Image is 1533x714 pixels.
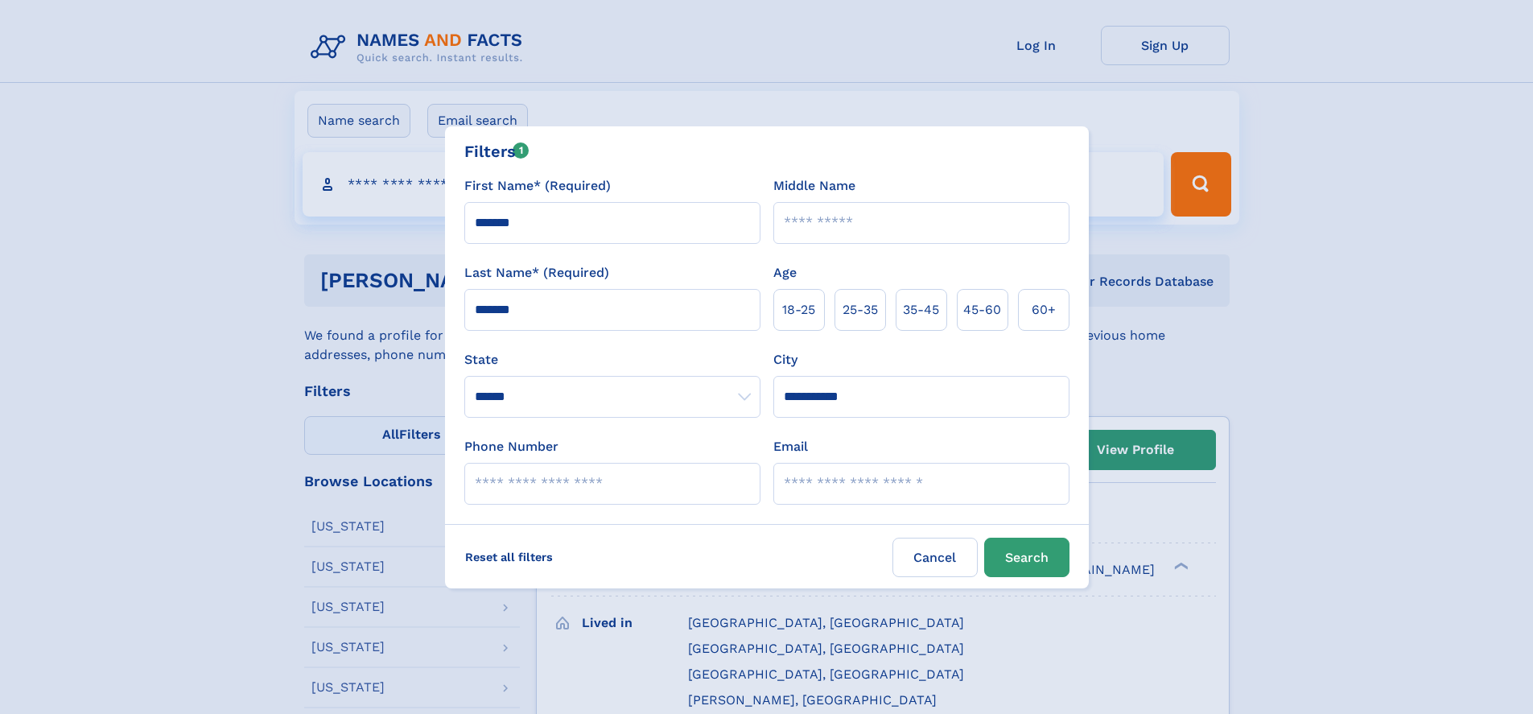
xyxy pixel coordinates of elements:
label: Phone Number [464,437,558,456]
div: Filters [464,139,530,163]
label: Reset all filters [455,538,563,576]
span: 60+ [1032,300,1056,320]
span: 25‑35 [843,300,878,320]
span: 45‑60 [963,300,1001,320]
label: Email [773,437,808,456]
span: 35‑45 [903,300,939,320]
label: State [464,350,760,369]
label: City [773,350,797,369]
label: First Name* (Required) [464,176,611,196]
label: Age [773,263,797,283]
label: Last Name* (Required) [464,263,609,283]
button: Search [984,538,1069,577]
label: Cancel [892,538,978,577]
span: 18‑25 [782,300,815,320]
label: Middle Name [773,176,855,196]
